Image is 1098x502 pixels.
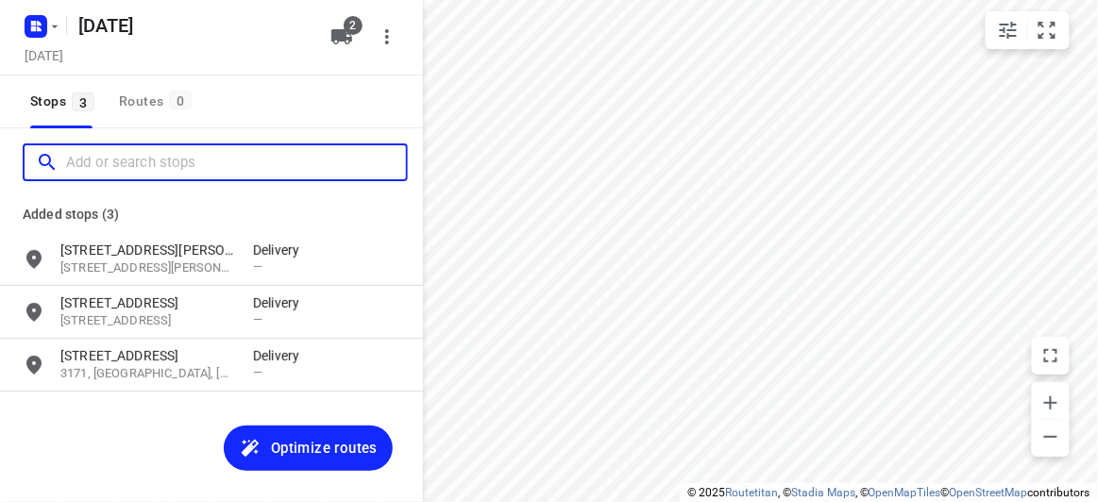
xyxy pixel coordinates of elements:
a: OpenStreetMap [950,486,1028,499]
div: Routes [119,90,197,113]
button: Map settings [989,11,1027,49]
span: 0 [169,91,192,109]
a: OpenMapTiles [869,486,941,499]
span: 2 [344,16,363,35]
p: Delivery [253,241,310,259]
p: Delivery [253,293,310,312]
li: © 2025 , © , © © contributors [687,486,1090,499]
span: — [253,312,262,326]
button: More [368,18,406,56]
p: 3171, [GEOGRAPHIC_DATA], [GEOGRAPHIC_DATA] [60,365,234,383]
p: [STREET_ADDRESS] [60,346,234,365]
span: Stops [30,90,100,113]
p: [STREET_ADDRESS][PERSON_NAME] [60,241,234,259]
h5: Rename [71,10,315,41]
p: [STREET_ADDRESS][PERSON_NAME][PERSON_NAME] [60,259,234,277]
p: [STREET_ADDRESS] [60,293,234,312]
button: Fit zoom [1028,11,1066,49]
span: Optimize routes [271,436,378,460]
h5: Project date [17,44,71,66]
a: Stadia Maps [791,486,855,499]
p: Delivery [253,346,310,365]
p: Added stops (3) [23,203,400,226]
span: — [253,365,262,379]
button: 2 [323,18,361,56]
div: small contained button group [986,11,1070,49]
span: — [253,259,262,274]
a: Routetitan [725,486,778,499]
p: [STREET_ADDRESS] [60,312,234,330]
button: Optimize routes [224,426,393,471]
input: Add or search stops [66,148,406,177]
span: 3 [72,92,94,111]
